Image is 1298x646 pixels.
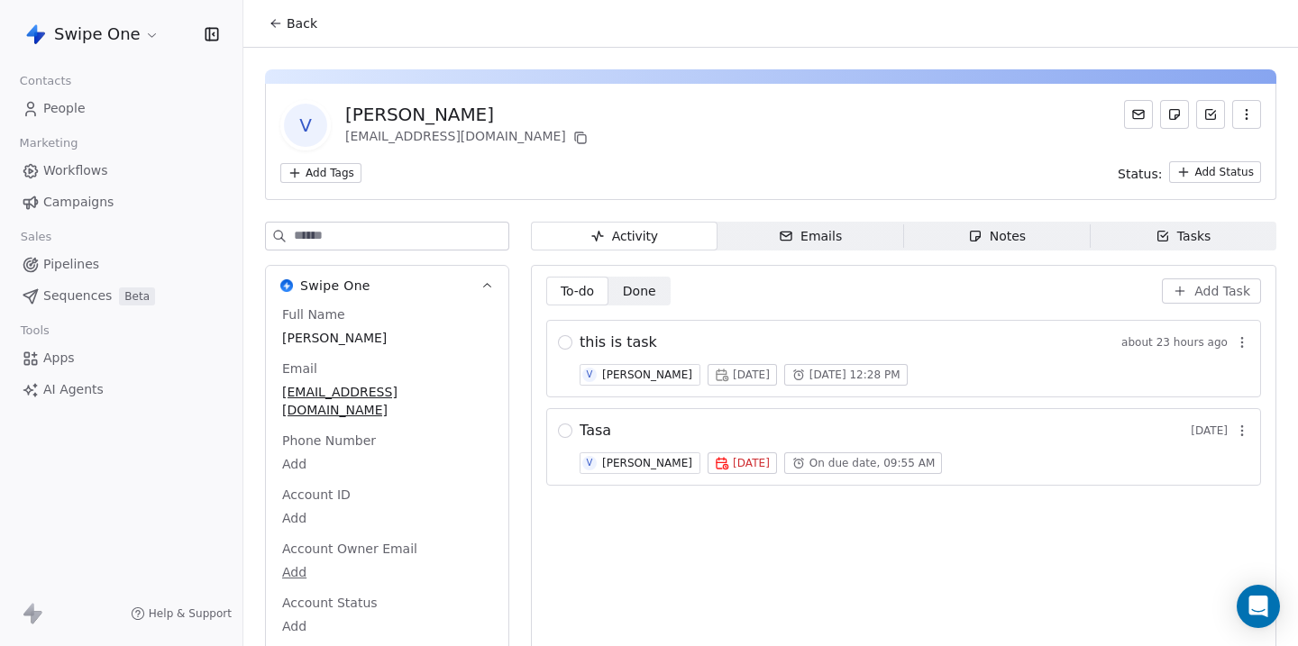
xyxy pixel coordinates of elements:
button: Add Tags [280,163,361,183]
span: [PERSON_NAME] [282,329,492,347]
span: Account Owner Email [279,540,421,558]
div: Open Intercom Messenger [1237,585,1280,628]
span: Full Name [279,305,349,323]
span: Sequences [43,287,112,305]
span: Phone Number [279,432,379,450]
span: Swipe One [300,277,370,295]
span: about 23 hours ago [1121,335,1228,350]
span: Add [282,617,492,635]
span: [DATE] [733,456,770,470]
span: [DATE] [733,368,770,382]
button: [DATE] [708,452,777,474]
span: Tools [13,317,57,344]
span: V [284,104,327,147]
span: Beta [119,287,155,305]
button: On due date, 09:55 AM [784,452,943,474]
span: Tasa [580,420,611,441]
button: Add Status [1169,161,1261,183]
div: [EMAIL_ADDRESS][DOMAIN_NAME] [345,127,591,149]
button: [DATE] [708,364,777,386]
a: SequencesBeta [14,281,228,311]
span: Pipelines [43,255,99,274]
span: Contacts [12,68,79,95]
button: Swipe OneSwipe One [266,266,508,305]
span: Done [623,282,656,301]
span: Status: [1118,165,1162,183]
span: [DATE] 12:28 PM [809,368,900,382]
a: Campaigns [14,187,228,217]
span: Campaigns [43,193,114,212]
img: Swipe%20One%20Logo%201-1.svg [25,23,47,45]
div: Tasks [1156,227,1211,246]
div: [PERSON_NAME] [345,102,591,127]
span: this is task [580,332,657,353]
div: Emails [779,227,842,246]
span: Account Status [279,594,381,612]
button: Add Task [1162,278,1261,304]
div: [PERSON_NAME] [602,457,692,469]
span: People [43,99,86,118]
span: Workflows [43,161,108,180]
a: Apps [14,343,228,373]
span: Add [282,509,492,527]
a: AI Agents [14,375,228,405]
span: [EMAIL_ADDRESS][DOMAIN_NAME] [282,383,492,419]
span: Swipe One [54,23,141,46]
span: Add [282,455,492,473]
div: V [587,368,593,382]
span: AI Agents [43,380,104,399]
div: [PERSON_NAME] [602,368,692,381]
span: Apps [43,349,75,368]
span: Marketing [12,130,86,157]
a: People [14,94,228,123]
a: Help & Support [131,606,232,621]
span: Add Task [1194,282,1250,300]
span: Back [287,14,317,32]
a: Pipelines [14,250,228,279]
a: Workflows [14,156,228,186]
span: Email [279,359,321,378]
span: Sales [13,223,59,250]
span: Help & Support [149,606,232,621]
span: Account ID [279,486,354,504]
span: On due date, 09:55 AM [809,456,936,470]
div: Notes [968,227,1026,246]
div: V [587,456,593,470]
img: Swipe One [280,279,293,292]
button: [DATE] 12:28 PM [784,364,908,386]
span: Add [282,563,492,581]
button: Swipe One [22,19,163,50]
button: Back [258,7,328,40]
span: [DATE] [1191,423,1228,438]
